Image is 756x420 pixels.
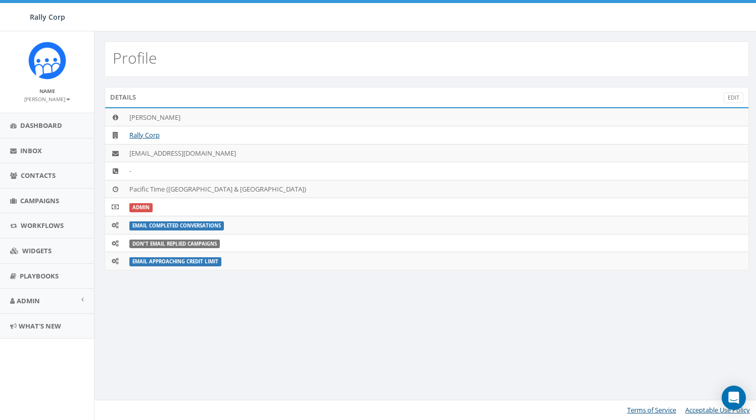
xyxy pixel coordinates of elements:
span: What's New [19,321,61,331]
span: Workflows [21,221,64,230]
div: Open Intercom Messenger [722,386,746,410]
img: Icon_1.png [28,41,66,79]
div: Details [105,87,749,107]
small: [PERSON_NAME] [24,96,70,103]
a: Rally Corp [129,130,160,139]
small: Name [39,87,55,95]
span: Dashboard [20,121,62,130]
span: Inbox [20,146,42,155]
td: - [125,162,748,180]
span: Widgets [22,246,52,255]
td: [EMAIL_ADDRESS][DOMAIN_NAME] [125,144,748,162]
label: ADMIN [129,203,153,212]
a: [PERSON_NAME] [24,94,70,103]
td: [PERSON_NAME] [125,108,748,126]
span: Campaigns [20,196,59,205]
label: Email Completed Conversations [129,221,224,230]
label: Don't Email Replied Campaigns [129,240,220,249]
a: Acceptable Use Policy [685,405,750,414]
span: Contacts [21,171,56,180]
a: Terms of Service [627,405,676,414]
label: Email Approaching Credit Limit [129,257,221,266]
span: Rally Corp [30,12,65,22]
td: Pacific Time ([GEOGRAPHIC_DATA] & [GEOGRAPHIC_DATA]) [125,180,748,198]
span: Playbooks [20,271,59,281]
a: Edit [724,92,743,103]
h2: Profile [113,50,157,66]
span: Admin [17,296,40,305]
